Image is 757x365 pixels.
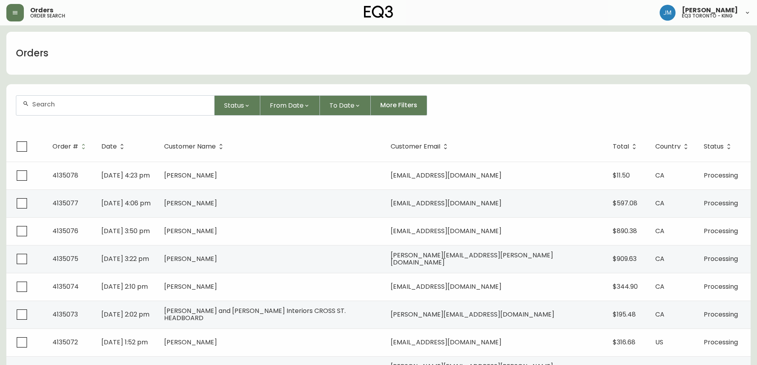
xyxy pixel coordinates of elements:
[52,310,78,319] span: 4135073
[613,226,637,236] span: $890.38
[101,171,150,180] span: [DATE] 4:23 pm
[704,144,724,149] span: Status
[704,282,738,291] span: Processing
[164,282,217,291] span: [PERSON_NAME]
[101,226,150,236] span: [DATE] 3:50 pm
[613,310,636,319] span: $195.48
[391,144,440,149] span: Customer Email
[704,171,738,180] span: Processing
[655,143,691,150] span: Country
[52,282,79,291] span: 4135074
[320,95,371,116] button: To Date
[52,254,78,263] span: 4135075
[16,46,48,60] h1: Orders
[101,143,127,150] span: Date
[613,143,639,150] span: Total
[391,226,501,236] span: [EMAIL_ADDRESS][DOMAIN_NAME]
[164,338,217,347] span: [PERSON_NAME]
[613,199,637,208] span: $597.08
[164,306,346,323] span: [PERSON_NAME] and [PERSON_NAME] Interiors CROSS ST. HEADBOARD
[164,199,217,208] span: [PERSON_NAME]
[391,143,451,150] span: Customer Email
[101,199,151,208] span: [DATE] 4:06 pm
[380,101,417,110] span: More Filters
[52,143,89,150] span: Order #
[655,310,664,319] span: CA
[52,171,78,180] span: 4135078
[30,7,53,14] span: Orders
[682,7,738,14] span: [PERSON_NAME]
[613,171,630,180] span: $11.50
[391,199,501,208] span: [EMAIL_ADDRESS][DOMAIN_NAME]
[613,338,635,347] span: $316.68
[329,100,354,110] span: To Date
[101,338,148,347] span: [DATE] 1:52 pm
[613,144,629,149] span: Total
[30,14,65,18] h5: order search
[164,226,217,236] span: [PERSON_NAME]
[101,282,148,291] span: [DATE] 2:10 pm
[704,254,738,263] span: Processing
[52,338,78,347] span: 4135072
[52,226,78,236] span: 4135076
[391,338,501,347] span: [EMAIL_ADDRESS][DOMAIN_NAME]
[391,310,554,319] span: [PERSON_NAME][EMAIL_ADDRESS][DOMAIN_NAME]
[224,100,244,110] span: Status
[613,254,637,263] span: $909.63
[655,254,664,263] span: CA
[704,199,738,208] span: Processing
[391,282,501,291] span: [EMAIL_ADDRESS][DOMAIN_NAME]
[655,338,663,347] span: US
[215,95,260,116] button: Status
[655,282,664,291] span: CA
[682,14,733,18] h5: eq3 toronto - king
[704,226,738,236] span: Processing
[704,143,734,150] span: Status
[391,171,501,180] span: [EMAIL_ADDRESS][DOMAIN_NAME]
[655,199,664,208] span: CA
[391,251,553,267] span: [PERSON_NAME][EMAIL_ADDRESS][PERSON_NAME][DOMAIN_NAME]
[164,171,217,180] span: [PERSON_NAME]
[101,310,149,319] span: [DATE] 2:02 pm
[660,5,676,21] img: b88646003a19a9f750de19192e969c24
[270,100,304,110] span: From Date
[613,282,638,291] span: $344.90
[101,254,149,263] span: [DATE] 3:22 pm
[101,144,117,149] span: Date
[164,143,226,150] span: Customer Name
[260,95,320,116] button: From Date
[164,254,217,263] span: [PERSON_NAME]
[704,338,738,347] span: Processing
[704,310,738,319] span: Processing
[164,144,216,149] span: Customer Name
[52,144,78,149] span: Order #
[655,226,664,236] span: CA
[655,171,664,180] span: CA
[52,199,78,208] span: 4135077
[32,100,208,108] input: Search
[364,6,393,18] img: logo
[655,144,681,149] span: Country
[371,95,427,116] button: More Filters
